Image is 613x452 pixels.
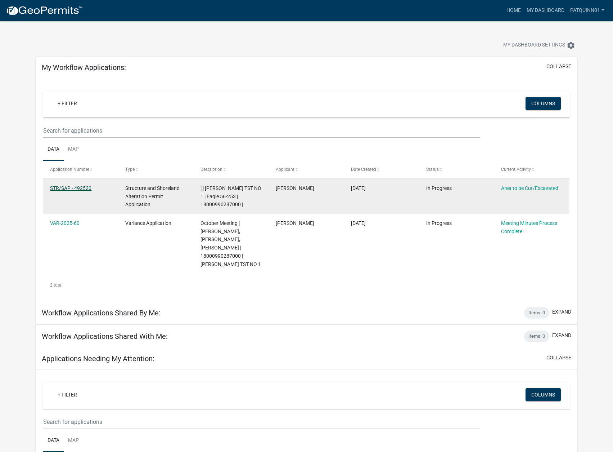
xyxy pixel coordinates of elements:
[524,4,567,17] a: My Dashboard
[351,185,366,191] span: 10/14/2025
[524,331,549,342] div: Items: 0
[43,415,480,429] input: Search for applications
[194,161,269,178] datatable-header-cell: Description
[526,97,561,110] button: Columns
[276,220,314,226] span: Patrick Quinn
[52,388,83,401] a: + Filter
[351,167,376,172] span: Date Created
[426,167,439,172] span: Status
[125,185,180,208] span: Structure and Shoreland Alteration Permit Application
[552,308,571,316] button: expand
[200,167,222,172] span: Description
[501,167,531,172] span: Current Activity
[419,161,494,178] datatable-header-cell: Status
[567,41,575,50] i: settings
[269,161,344,178] datatable-header-cell: Applicant
[503,41,565,50] span: My Dashboard Settings
[42,309,161,317] h5: Workflow Applications Shared By Me:
[501,220,557,234] a: Meeting Minutes Process Complete
[200,220,261,267] span: October Meeting | Amy Busko, Christopher LeClair, Kyle Westergard | 18000990287000 | CYNTHIA L EN...
[276,167,294,172] span: Applicant
[567,4,607,17] a: patquinn01
[200,185,261,208] span: | | CYNTHIA L ENGELKE TST NO 1 | Eagle 56-253 | 18000990287000 |
[546,63,571,70] button: collapse
[43,161,118,178] datatable-header-cell: Application Number
[43,138,64,161] a: Data
[125,167,135,172] span: Type
[501,185,558,191] a: Area to be Cut/Excavated
[42,63,126,72] h5: My Workflow Applications:
[50,220,80,226] a: VAR-2025-60
[125,220,171,226] span: Variance Application
[43,276,570,294] div: 2 total
[526,388,561,401] button: Columns
[50,167,89,172] span: Application Number
[552,332,571,339] button: expand
[426,185,452,191] span: In Progress
[494,161,569,178] datatable-header-cell: Current Activity
[426,220,452,226] span: In Progress
[497,38,581,52] button: My Dashboard Settingssettings
[43,123,480,138] input: Search for applications
[42,354,154,363] h5: Applications Needing My Attention:
[344,161,419,178] datatable-header-cell: Date Created
[504,4,524,17] a: Home
[118,161,194,178] datatable-header-cell: Type
[52,97,83,110] a: + Filter
[276,185,314,191] span: Patrick Quinn
[524,307,549,319] div: Items: 0
[64,138,83,161] a: Map
[42,332,168,341] h5: Workflow Applications Shared With Me:
[50,185,91,191] a: STR/SAP - 492520
[36,78,577,301] div: collapse
[546,354,571,362] button: collapse
[351,220,366,226] span: 09/15/2025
